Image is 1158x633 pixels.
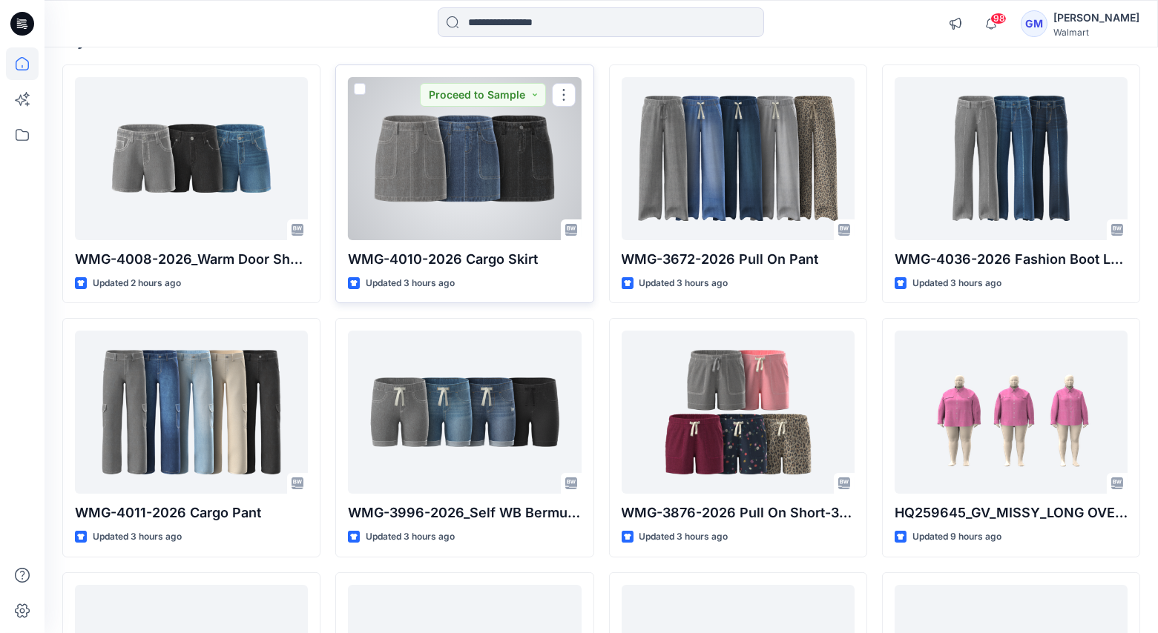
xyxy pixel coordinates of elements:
[366,529,455,545] p: Updated 3 hours ago
[622,77,855,240] a: WMG-3672-2026 Pull On Pant
[348,503,581,523] p: WMG-3996-2026_Self WB Bermuda Shorts
[348,77,581,240] a: WMG-4010-2026 Cargo Skirt
[348,249,581,270] p: WMG-4010-2026 Cargo Skirt
[75,77,308,240] a: WMG-4008-2026_Warm Door Shorts_Opt2
[990,13,1007,24] span: 98
[639,529,728,545] p: Updated 3 hours ago
[622,249,855,270] p: WMG-3672-2026 Pull On Pant
[75,249,308,270] p: WMG-4008-2026_Warm Door Shorts_Opt2
[348,331,581,494] a: WMG-3996-2026_Self WB Bermuda Shorts
[366,276,455,291] p: Updated 3 hours ago
[93,529,182,545] p: Updated 3 hours ago
[1053,9,1139,27] div: [PERSON_NAME]
[895,77,1128,240] a: WMG-4036-2026 Fashion Boot Leg Jean
[912,276,1001,291] p: Updated 3 hours ago
[622,331,855,494] a: WMG-3876-2026 Pull On Short-3 Inseam
[1021,10,1047,37] div: GM
[639,276,728,291] p: Updated 3 hours ago
[75,331,308,494] a: WMG-4011-2026 Cargo Pant
[895,503,1128,523] p: HQ259645_GV_MISSY_LONG OVERSIZE SHACKET
[1053,27,1139,38] div: Walmart
[895,249,1128,270] p: WMG-4036-2026 Fashion Boot Leg [PERSON_NAME]
[912,529,1001,545] p: Updated 9 hours ago
[93,276,181,291] p: Updated 2 hours ago
[75,503,308,523] p: WMG-4011-2026 Cargo Pant
[895,331,1128,494] a: HQ259645_GV_MISSY_LONG OVERSIZE SHACKET
[622,503,855,523] p: WMG-3876-2026 Pull On Short-3 Inseam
